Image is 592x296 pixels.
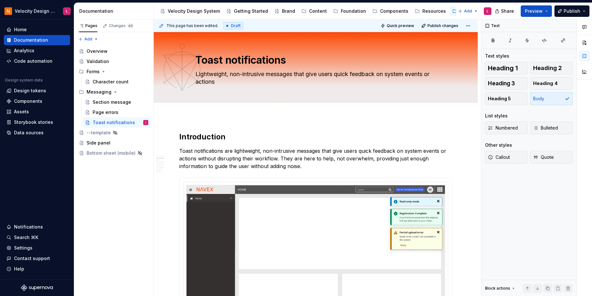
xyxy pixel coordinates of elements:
[485,122,528,134] button: Numbered
[14,37,48,43] div: Documentation
[450,6,481,16] a: Patterns
[14,98,42,104] div: Components
[464,9,472,14] span: Add
[554,5,589,17] button: Publish
[1,4,73,18] button: Velocity Design System by NAVEXL
[14,266,24,272] div: Help
[485,92,528,105] button: Heading 5
[231,23,241,28] span: Draft
[380,8,408,14] div: Components
[168,8,220,14] div: Velocity Design System
[530,122,573,134] button: Bulleted
[422,8,446,14] div: Resources
[299,6,329,16] a: Content
[76,35,100,44] button: Add
[564,8,580,14] span: Publish
[93,79,129,85] div: Character count
[109,23,134,28] div: Changes
[4,107,70,117] a: Assets
[427,23,458,28] span: Publish changes
[82,97,151,107] a: Section message
[456,7,480,16] button: Add
[533,125,558,131] span: Bulleted
[485,113,508,119] div: List styles
[533,154,554,160] span: Quote
[309,8,327,14] div: Content
[14,255,50,262] div: Contact support
[158,6,222,16] a: Velocity Design System
[194,69,435,87] textarea: Lightweight, non-intrusive messages that give users quick feedback on system events or actions
[533,80,558,87] span: Heading 4
[4,46,70,56] a: Analytics
[87,68,100,75] div: Forms
[76,46,151,56] a: Overview
[93,119,135,126] div: Toast notifications
[76,138,151,148] a: Side panel
[234,8,268,14] div: Getting Started
[5,78,43,83] div: Design system data
[87,130,111,136] div: --template
[76,148,151,158] a: Bottom sheet (mobile)
[76,87,151,97] div: Messaging
[492,5,518,17] button: Share
[4,253,70,264] button: Contact support
[14,224,43,230] div: Notifications
[82,117,151,128] a: Toast notificationsL
[14,119,53,125] div: Storybook stories
[15,8,55,14] div: Velocity Design System by NAVEX
[76,56,151,67] a: Validation
[82,107,151,117] a: Page errors
[21,285,53,291] svg: Supernova Logo
[282,8,295,14] div: Brand
[4,128,70,138] a: Data sources
[14,234,38,241] div: Search ⌘K
[525,8,543,14] span: Preview
[488,154,510,160] span: Callout
[4,7,12,15] img: bb28370b-b938-4458-ba0e-c5bddf6d21d4.png
[521,5,552,17] button: Preview
[530,151,573,164] button: Quote
[485,53,509,59] div: Text styles
[4,264,70,274] button: Help
[341,8,366,14] div: Foundation
[76,67,151,77] div: Forms
[87,58,109,65] div: Validation
[14,130,44,136] div: Data sources
[501,8,514,14] span: Share
[87,48,108,54] div: Overview
[76,128,151,138] a: --template
[331,6,369,16] a: Foundation
[158,5,455,18] div: Page tree
[4,25,70,35] a: Home
[488,125,518,131] span: Numbered
[79,23,97,28] div: Pages
[4,96,70,106] a: Components
[485,62,528,74] button: Heading 1
[530,77,573,90] button: Heading 4
[14,47,34,54] div: Analytics
[87,140,110,146] div: Side panel
[4,232,70,243] button: Search ⌘K
[370,6,411,16] a: Components
[530,62,573,74] button: Heading 2
[93,99,131,105] div: Section message
[4,222,70,232] button: Notifications
[485,151,528,164] button: Callout
[87,89,111,95] div: Messaging
[488,95,511,102] span: Heading 5
[4,243,70,253] a: Settings
[487,9,489,14] div: L
[224,6,271,16] a: Getting Started
[14,109,29,115] div: Assets
[14,88,46,94] div: Design tokens
[14,58,53,64] div: Code automation
[93,109,118,116] div: Page errors
[419,21,461,30] button: Publish changes
[4,86,70,96] a: Design tokens
[533,65,562,71] span: Heading 2
[412,6,448,16] a: Resources
[485,142,512,148] div: Other styles
[387,23,414,28] span: Quick preview
[145,119,146,126] div: L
